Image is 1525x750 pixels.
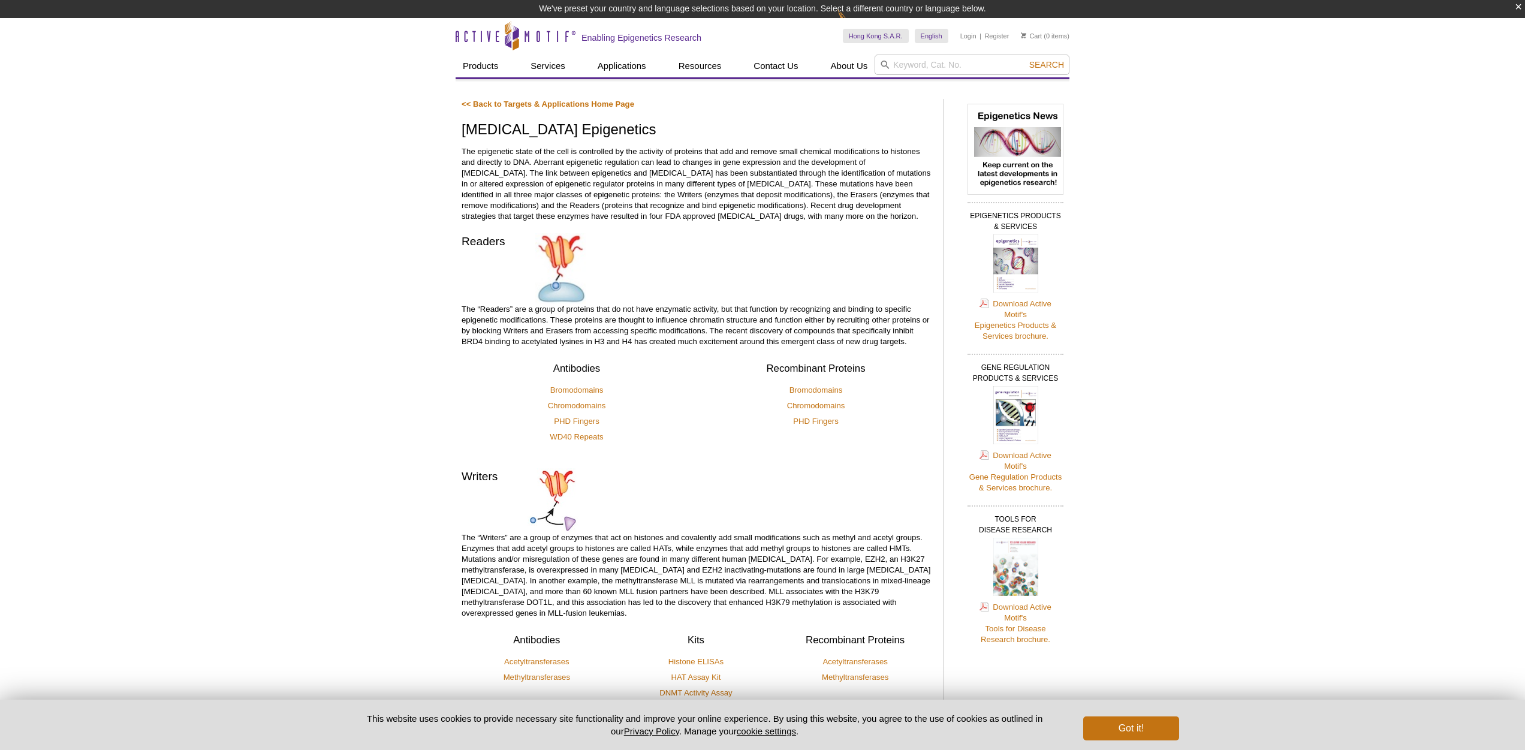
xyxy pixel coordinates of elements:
[550,385,604,394] a: Bromodomains
[993,538,1038,599] img: Active Motif's Tools for Disease Research brochure
[462,468,498,484] h2: Writers
[984,32,1009,40] a: Register
[968,202,1063,234] h2: EPIGENETICS PRODUCTS & SERVICES
[462,100,634,109] a: << Back to Targets & Applications Home Page
[980,601,1051,645] a: Download Active Motif'sTools for DiseaseResearch brochure.
[581,32,701,43] h2: Enabling Epigenetics Research
[701,362,931,376] h3: Recombinant Proteins
[548,401,606,410] a: Chromodomains
[528,468,578,532] img: Enzyme writer
[975,298,1056,342] a: Download Active Motif'sEpigenetics Products &Services brochure.
[993,386,1038,447] img: Active Motif's Gene Regulation Products & Services brochure
[875,55,1069,75] input: Keyword, Cat. No.
[554,417,599,426] a: PHD Fingers
[968,354,1063,386] h2: GENE REGULATION PRODUCTS & SERVICES
[462,146,931,222] p: The epigenetic state of the cell is controlled by the activity of proteins that add and remove sm...
[621,633,771,647] h3: Kits
[980,29,981,43] li: |
[915,29,948,43] a: English
[346,712,1063,737] p: This website uses cookies to provide necessary site functionality and improve your online experie...
[456,55,505,77] a: Products
[462,233,505,249] h2: Readers
[974,104,1061,194] a: Sign for our monthly Epigenetics newsletter
[822,657,887,666] a: Acetyltransferases
[993,234,1038,296] img: Active Motif's Epigenetics Products & Services brochure
[671,55,729,77] a: Resources
[624,726,679,736] a: Privacy Policy
[1083,716,1179,740] button: Got it!
[969,450,1062,493] a: Download Active Motif'sGene Regulation Products& Services brochure.
[504,657,569,666] a: Acetyltransferases
[462,304,931,347] p: The “Readers” are a group of proteins that do not have enzymatic activity, but that function by r...
[462,633,612,647] h3: Antibodies
[462,362,692,376] h3: Antibodies
[462,122,931,139] h1: [MEDICAL_DATA] Epigenetics
[960,32,977,40] a: Login
[668,657,724,666] a: Histone ELISAs
[671,673,721,682] a: HAT Assay Kit
[737,726,796,736] button: cookie settings
[968,505,1063,538] h2: TOOLS FOR DISEASE RESEARCH
[535,233,586,304] img: Protein reader
[837,9,869,37] img: Change Here
[1021,29,1069,43] li: (0 items)
[974,104,1061,191] img: Epigenetics News Signup Form
[793,417,838,426] a: PHD Fingers
[550,432,603,441] a: WD40 Repeats
[590,55,653,77] a: Applications
[824,55,875,77] a: About Us
[1021,32,1026,38] img: Your Cart
[1026,59,1068,70] button: Search
[822,673,888,682] a: Methyltransferases
[789,385,843,394] a: Bromodomains
[787,401,845,410] a: Chromodomains
[523,55,572,77] a: Services
[462,532,931,619] p: The “Writers” are a group of enzymes that act on histones and covalently add small modifications ...
[746,55,805,77] a: Contact Us
[504,673,570,682] a: Methyltransferases
[659,688,732,697] a: DNMT Activity Assay
[1029,60,1064,70] span: Search
[780,633,930,647] h3: Recombinant Proteins
[843,29,909,43] a: Hong Kong S.A.R.
[1021,32,1042,40] a: Cart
